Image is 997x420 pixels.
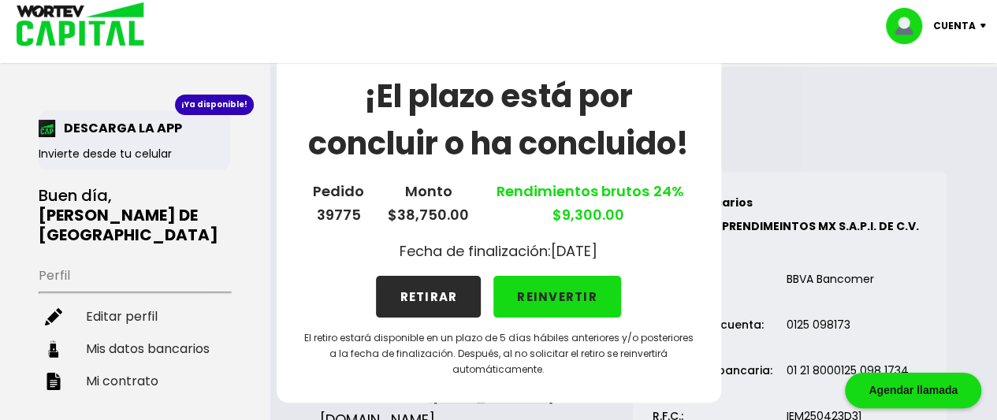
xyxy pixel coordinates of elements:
[845,373,981,408] div: Agendar llamada
[388,180,469,227] p: Monto $38,750.00
[886,8,933,44] img: profile-image
[493,181,684,225] a: Rendimientos brutos $9,300.00
[649,181,684,201] span: 24%
[376,276,481,318] button: RETIRAR
[302,330,696,377] p: El retiro estará disponible en un plazo de 5 días hábiles anteriores y/o posteriores a la fecha d...
[313,180,364,227] p: Pedido 39775
[400,240,597,263] p: Fecha de finalización: [DATE]
[933,14,976,38] p: Cuenta
[976,24,997,28] img: icon-down
[493,276,621,318] button: REINVERTIR
[302,72,696,167] h1: ¡El plazo está por concluir o ha concluido!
